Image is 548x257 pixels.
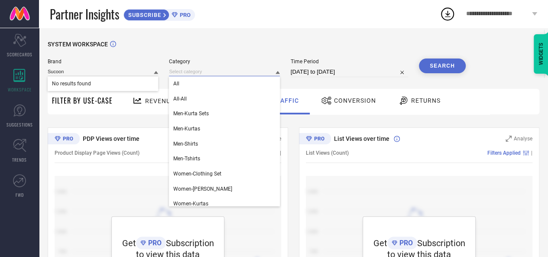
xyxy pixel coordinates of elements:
[52,95,113,106] span: Filter By Use-Case
[16,192,24,198] span: FWD
[173,156,200,162] span: Men-Tshirts
[48,133,80,146] div: Premium
[169,76,279,91] div: All
[173,141,198,147] span: Men-Shirts
[169,166,279,181] div: Women-Clothing Set
[272,97,299,104] span: Traffic
[306,150,349,156] span: List Views (Count)
[173,126,200,132] span: Men-Kurtas
[291,59,408,65] span: Time Period
[146,239,162,247] span: PRO
[50,5,119,23] span: Partner Insights
[48,76,158,91] span: No results found
[55,150,139,156] span: Product Display Page Views (Count)
[169,182,279,196] div: Women-Kurta Sets
[487,150,521,156] span: Filters Applied
[8,86,32,93] span: WORKSPACE
[173,186,232,192] span: Women-[PERSON_NAME]
[291,67,408,77] input: Select time period
[169,106,279,121] div: Men-Kurta Sets
[506,136,512,142] svg: Zoom
[166,238,214,248] span: Subscription
[334,97,376,104] span: Conversion
[12,156,27,163] span: TRENDS
[280,150,281,156] span: |
[48,59,158,65] span: Brand
[48,41,108,48] span: SYSTEM WORKSPACE
[169,137,279,151] div: Men-Shirts
[440,6,455,22] div: Open download list
[334,135,389,142] span: List Views over time
[373,238,387,248] span: Get
[122,238,136,248] span: Get
[169,151,279,166] div: Men-Tshirts
[169,67,279,76] input: Select category
[299,133,331,146] div: Premium
[178,12,191,18] span: PRO
[417,238,465,248] span: Subscription
[6,121,33,128] span: SUGGESTIONS
[7,51,32,58] span: SCORECARDS
[123,7,195,21] a: SUBSCRIBEPRO
[397,239,413,247] span: PRO
[173,81,179,87] span: All
[145,98,175,104] span: Revenue
[419,59,466,73] button: Search
[83,135,139,142] span: PDP Views over time
[173,96,187,102] span: All-All
[169,91,279,106] div: All-All
[173,171,221,177] span: Women-Clothing Set
[173,111,209,117] span: Men-Kurta Sets
[531,150,532,156] span: |
[411,97,441,104] span: Returns
[124,12,163,18] span: SUBSCRIBE
[169,59,279,65] span: Category
[514,136,532,142] span: Analyse
[169,196,279,211] div: Women-Kurtas
[169,121,279,136] div: Men-Kurtas
[173,201,208,207] span: Women-Kurtas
